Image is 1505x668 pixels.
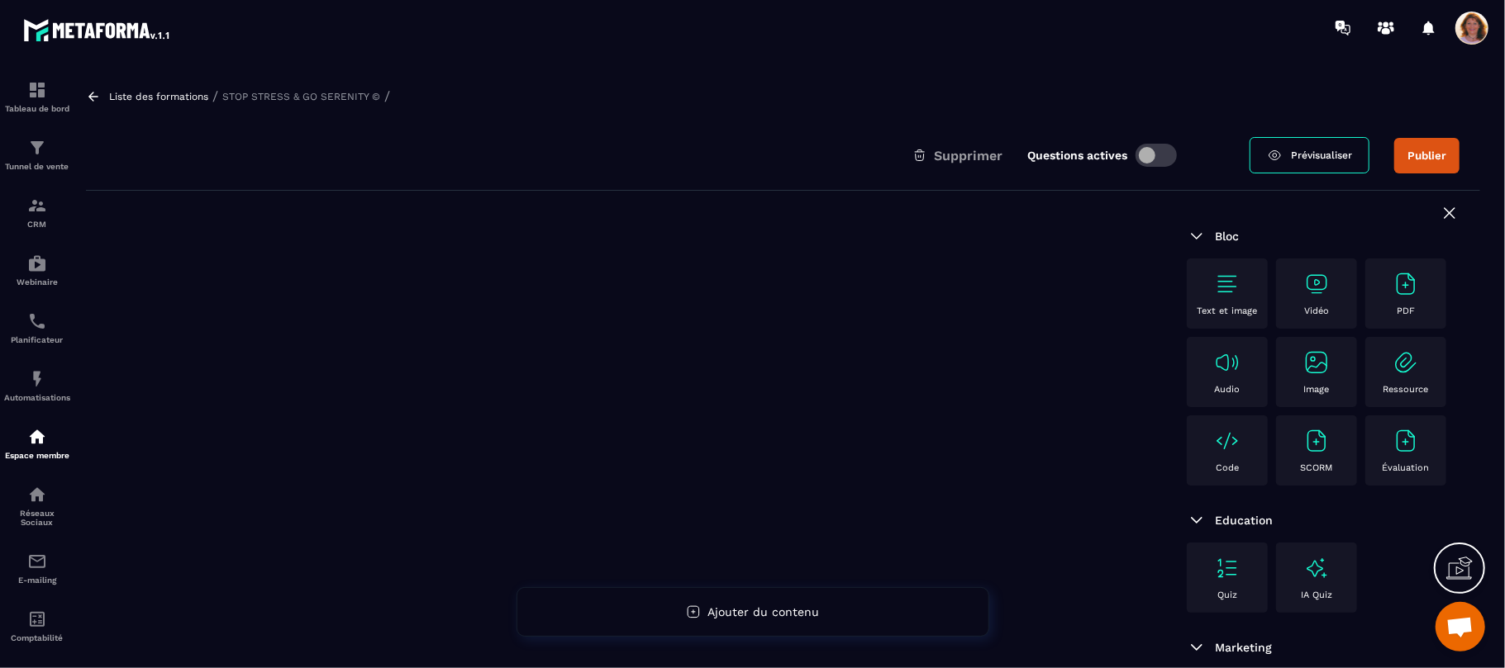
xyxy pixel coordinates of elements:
p: Audio [1215,384,1241,395]
a: social-networksocial-networkRéseaux Sociaux [4,472,70,539]
span: Ajouter du contenu [707,605,819,618]
img: formation [27,196,47,216]
img: formation [27,80,47,100]
p: Ressource [1384,384,1429,395]
img: text-image no-wra [1214,428,1241,454]
p: Webinaire [4,277,70,287]
img: scheduler [27,311,47,331]
span: Bloc [1215,230,1239,243]
a: Ouvrir le chat [1436,602,1485,651]
span: Education [1215,514,1273,527]
p: Tunnel de vente [4,162,70,171]
p: Espace membre [4,451,70,460]
img: text-image no-wra [1303,428,1330,454]
span: / [384,88,390,104]
button: Publier [1394,138,1460,173]
a: formationformationTunnel de vente [4,126,70,183]
p: Image [1304,384,1330,395]
p: E-mailing [4,576,70,585]
a: emailemailE-mailing [4,539,70,597]
img: formation [27,138,47,158]
p: Code [1216,462,1239,473]
a: formationformationCRM [4,183,70,241]
img: social-network [27,485,47,505]
a: schedulerschedulerPlanificateur [4,299,70,357]
a: Liste des formations [109,91,208,102]
a: accountantaccountantComptabilité [4,597,70,655]
img: email [27,552,47,571]
p: IA Quiz [1301,590,1332,600]
p: CRM [4,220,70,229]
a: automationsautomationsAutomatisations [4,357,70,415]
img: text-image no-wra [1393,349,1419,376]
p: SCORM [1301,462,1333,473]
img: text-image [1303,555,1330,581]
p: Tableau de bord [4,104,70,113]
p: Comptabilité [4,633,70,642]
span: Supprimer [934,148,1003,163]
img: text-image no-wra [1214,271,1241,297]
img: text-image no-wra [1393,428,1419,454]
p: Quiz [1217,590,1237,600]
p: Évaluation [1383,462,1430,473]
img: text-image no-wra [1303,271,1330,297]
p: Text et image [1198,306,1258,316]
img: automations [27,369,47,389]
img: arrow-down [1187,510,1207,530]
p: Réseaux Sociaux [4,509,70,527]
img: automations [27,253,47,273]
img: arrow-down [1187,226,1207,246]
img: text-image no-wra [1303,349,1330,376]
img: logo [23,15,172,45]
a: Prévisualiser [1250,137,1369,173]
img: text-image no-wra [1214,555,1241,581]
a: automationsautomationsEspace membre [4,415,70,472]
span: Prévisualiser [1291,149,1352,161]
span: Marketing [1215,641,1272,654]
img: text-image no-wra [1393,271,1419,297]
a: formationformationTableau de bord [4,68,70,126]
img: text-image no-wra [1214,349,1241,376]
p: Vidéo [1304,306,1329,316]
a: STOP STRESS & GO SERENITY © [222,91,380,102]
img: accountant [27,609,47,629]
label: Questions actives [1027,149,1127,162]
p: Automatisations [4,393,70,402]
img: arrow-down [1187,637,1207,657]
a: automationsautomationsWebinaire [4,241,70,299]
p: Planificateur [4,335,70,344]
span: / [212,88,218,104]
p: PDF [1397,306,1415,316]
img: automations [27,427,47,447]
